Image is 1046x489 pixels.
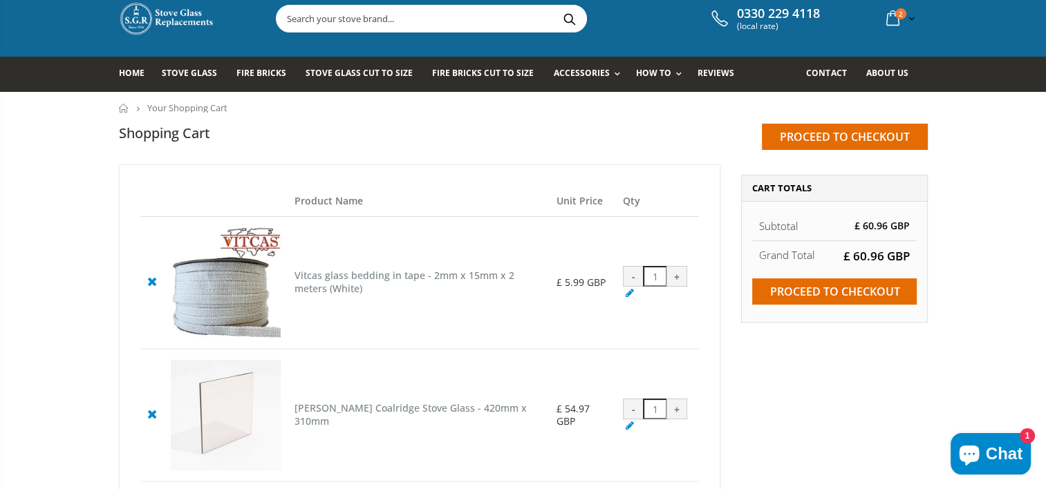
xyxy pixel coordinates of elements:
[295,269,514,295] a: Vitcas glass bedding in tape - 2mm x 15mm x 2 meters (White)
[432,67,534,79] span: Fire Bricks Cut To Size
[636,57,689,92] a: How To
[737,6,820,21] span: 0330 229 4118
[895,8,906,19] span: 2
[277,6,741,32] input: Search your stove brand...
[759,248,814,262] strong: Grand Total
[698,57,745,92] a: Reviews
[557,276,606,289] span: £ 5.99 GBP
[737,21,820,31] span: (local rate)
[553,67,609,79] span: Accessories
[162,57,227,92] a: Stove Glass
[288,186,549,217] th: Product Name
[119,67,144,79] span: Home
[119,104,129,113] a: Home
[866,57,918,92] a: About us
[666,399,687,419] div: +
[666,266,687,287] div: +
[843,248,910,264] span: £ 60.96 GBP
[616,186,698,217] th: Qty
[119,57,155,92] a: Home
[708,6,820,31] a: 0330 229 4118 (local rate)
[752,278,917,305] input: Proceed to checkout
[162,67,217,79] span: Stove Glass
[623,266,644,287] div: -
[806,67,846,79] span: Contact
[881,5,918,32] a: 2
[636,67,671,79] span: How To
[171,227,281,338] img: Vitcas glass bedding in tape - 2mm x 15mm x 2 meters (White)
[554,6,585,32] button: Search
[306,67,413,79] span: Stove Glass Cut To Size
[557,402,590,428] span: £ 54.97 GBP
[119,1,216,36] img: Stove Glass Replacement
[623,399,644,419] div: -
[752,182,812,194] span: Cart Totals
[946,433,1035,478] inbox-online-store-chat: Shopify online store chat
[236,57,297,92] a: Fire Bricks
[759,219,798,233] span: Subtotal
[236,67,286,79] span: Fire Bricks
[550,186,617,217] th: Unit Price
[866,67,908,79] span: About us
[295,401,527,428] a: [PERSON_NAME] Coalridge Stove Glass - 420mm x 310mm
[762,124,928,150] input: Proceed to checkout
[553,57,626,92] a: Accessories
[854,219,910,232] span: £ 60.96 GBP
[171,360,281,470] img: Cannon Coalridge Stove Glass - 420mm x 310mm
[147,102,227,114] span: Your Shopping Cart
[698,67,734,79] span: Reviews
[306,57,423,92] a: Stove Glass Cut To Size
[119,124,210,142] h1: Shopping Cart
[806,57,857,92] a: Contact
[432,57,544,92] a: Fire Bricks Cut To Size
